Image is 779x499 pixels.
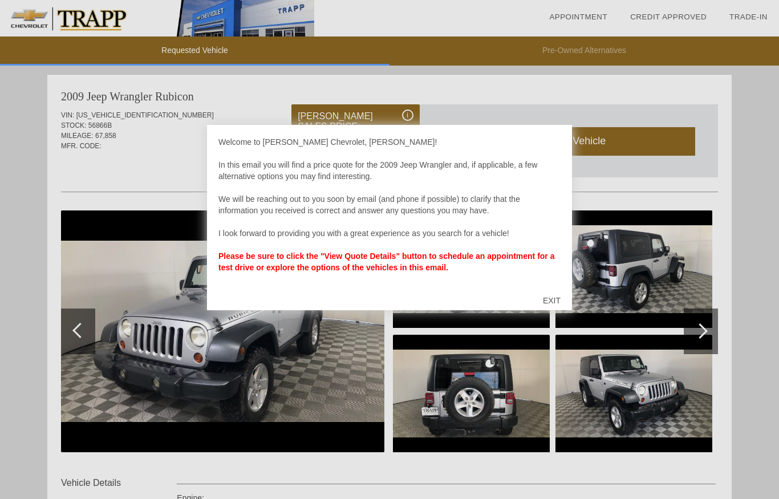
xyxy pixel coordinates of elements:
[218,251,554,272] strong: Please be sure to click the "View Quote Details" button to schedule an appointment for a test dri...
[218,136,561,285] div: Welcome to [PERSON_NAME] Chevrolet, [PERSON_NAME]! In this email you will find a price quote for ...
[630,13,707,21] a: Credit Approved
[729,13,768,21] a: Trade-In
[531,283,572,318] div: EXIT
[549,13,607,21] a: Appointment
